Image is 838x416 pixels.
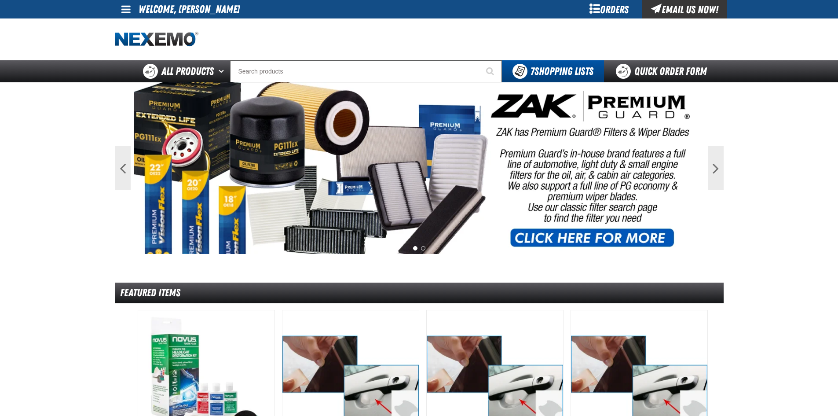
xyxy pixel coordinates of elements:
[604,60,723,82] a: Quick Order Form
[480,60,502,82] button: Start Searching
[531,65,593,77] span: Shopping Lists
[502,60,604,82] button: You have 7 Shopping Lists. Open to view details
[531,65,534,77] strong: 7
[115,32,198,47] img: Nexemo logo
[161,63,214,79] span: All Products
[216,60,230,82] button: Open All Products pages
[134,82,704,254] img: PG Filters & Wipers
[115,283,724,303] div: Featured Items
[115,146,131,190] button: Previous
[421,246,425,250] button: 2 of 2
[413,246,417,250] button: 1 of 2
[230,60,502,82] input: Search
[708,146,724,190] button: Next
